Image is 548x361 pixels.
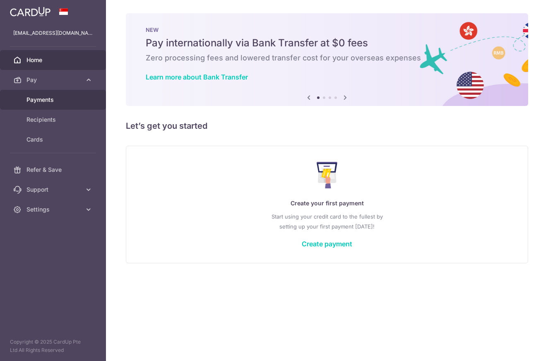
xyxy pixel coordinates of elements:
[126,13,528,106] img: Bank transfer banner
[26,135,81,144] span: Cards
[146,53,508,63] h6: Zero processing fees and lowered transfer cost for your overseas expenses
[26,76,81,84] span: Pay
[26,166,81,174] span: Refer & Save
[143,198,511,208] p: Create your first payment
[26,185,81,194] span: Support
[126,119,528,132] h5: Let’s get you started
[13,29,93,37] p: [EMAIL_ADDRESS][DOMAIN_NAME]
[10,7,50,17] img: CardUp
[26,205,81,214] span: Settings
[143,212,511,231] p: Start using your credit card to the fullest by setting up your first payment [DATE]!
[146,36,508,50] h5: Pay internationally via Bank Transfer at $0 fees
[146,73,248,81] a: Learn more about Bank Transfer
[26,96,81,104] span: Payments
[26,116,81,124] span: Recipients
[302,240,352,248] a: Create payment
[317,162,338,188] img: Make Payment
[146,26,508,33] p: NEW
[26,56,81,64] span: Home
